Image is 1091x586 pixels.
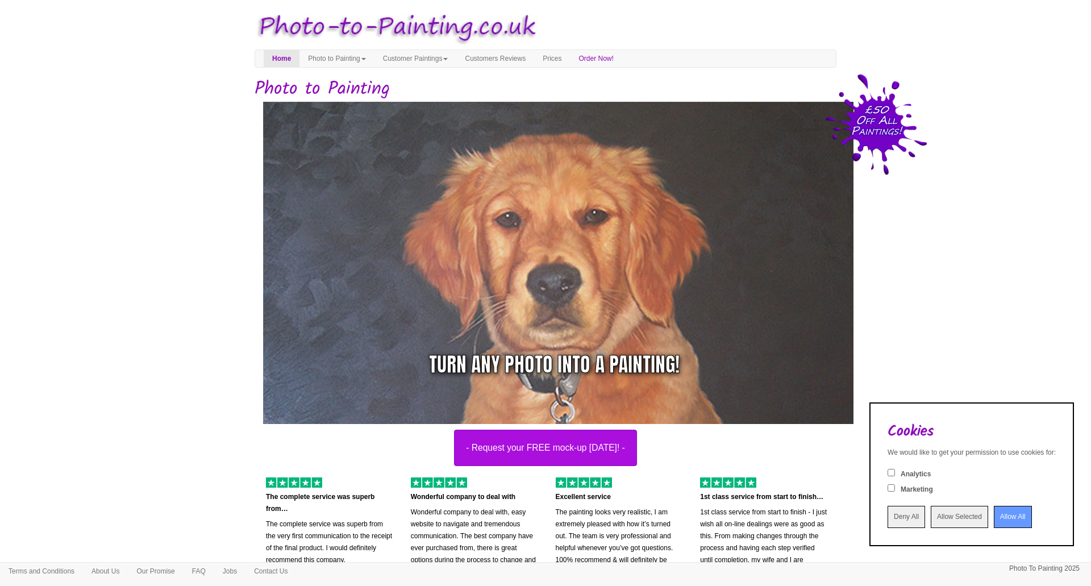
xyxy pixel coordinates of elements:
a: About Us [83,563,128,580]
img: 5 of out 5 stars [411,477,467,488]
p: The painting looks very realistic, I am extremely pleased with how it’s turned out. The team is v... [556,506,684,578]
input: Allow Selected [931,506,988,528]
img: Photo to Painting [249,6,540,49]
label: Marketing [901,485,933,494]
p: Photo To Painting 2025 [1009,563,1080,575]
img: 50 pound price drop [825,74,927,175]
p: 1st class service from start to finish… [700,491,828,503]
input: Deny All [888,506,925,528]
a: Photo to Painting [299,50,374,67]
a: - Request your FREE mock-up [DATE]! - [246,102,845,466]
a: Prices [534,50,570,67]
div: We would like to get your permission to use cookies for: [888,448,1056,458]
a: Home [264,50,299,67]
button: - Request your FREE mock-up [DATE]! - [454,430,637,466]
p: The complete service was superb from… [266,491,394,515]
img: 5 of out 5 stars [266,477,322,488]
p: Excellent service [556,491,684,503]
a: Customer Paintings [374,50,457,67]
a: Contact Us [245,563,296,580]
input: Allow All [994,506,1032,528]
h1: Photo to Painting [255,79,836,99]
a: FAQ [184,563,214,580]
a: Our Promise [128,563,183,580]
h2: Cookies [888,423,1056,440]
label: Analytics [901,469,931,479]
img: 5 of out 5 stars [700,477,756,488]
div: Turn any photo into a painting! [429,350,680,379]
a: Jobs [214,563,245,580]
p: The complete service was superb from the very first communication to the receipt of the final pro... [266,518,394,566]
img: dog.jpg [263,102,862,434]
img: 5 of out 5 stars [556,477,612,488]
a: Customers Reviews [456,50,534,67]
p: Wonderful company to deal with [411,491,539,503]
a: Order Now! [571,50,622,67]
